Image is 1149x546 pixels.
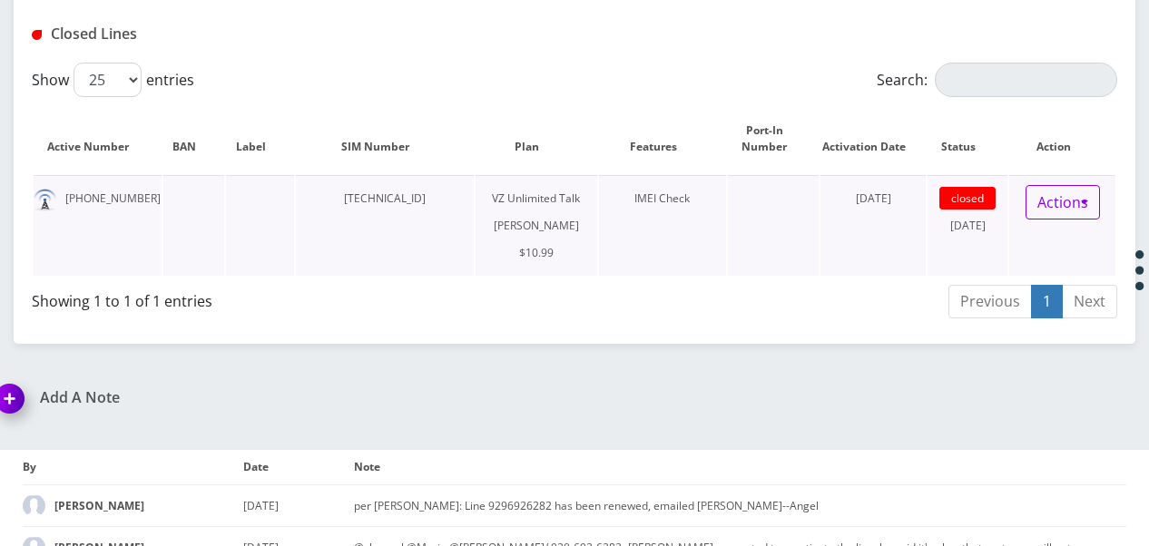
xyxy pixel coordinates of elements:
img: Closed Lines [32,30,42,40]
th: Port-In Number: activate to sort column ascending [728,104,818,173]
th: Label: activate to sort column ascending [226,104,294,173]
th: Activation Date: activate to sort column ascending [820,104,927,173]
span: [DATE] [856,190,891,206]
td: per [PERSON_NAME]: Line 9296926282 has been renewed, emailed [PERSON_NAME]--Angel [354,484,1126,526]
label: Search: [877,63,1117,97]
select: Showentries [74,63,142,97]
td: [DATE] [243,484,354,526]
th: SIM Number: activate to sort column ascending [296,104,474,173]
img: default.png [34,189,56,211]
th: BAN: activate to sort column ascending [163,104,224,173]
span: closed [939,187,996,210]
a: Actions [1026,185,1100,219]
input: Search: [935,63,1117,97]
a: Previous [948,285,1032,318]
td: [DATE] [928,175,1007,276]
th: Active Number: activate to sort column descending [34,104,162,173]
td: VZ Unlimited Talk [PERSON_NAME] $10.99 [476,175,597,276]
th: Date [243,450,354,484]
td: [TECHNICAL_ID] [296,175,474,276]
strong: [PERSON_NAME] [54,498,144,513]
th: Features: activate to sort column ascending [599,104,727,173]
h1: Closed Lines [32,25,376,43]
a: 1 [1031,285,1063,318]
th: Action : activate to sort column ascending [1009,104,1115,173]
th: Plan: activate to sort column ascending [476,104,597,173]
div: IMEI Check [599,185,727,212]
th: Note [354,450,1126,484]
th: By [23,450,243,484]
a: Next [1062,285,1117,318]
div: Showing 1 to 1 of 1 entries [32,283,561,312]
th: Status: activate to sort column ascending [928,104,1007,173]
label: Show entries [32,63,194,97]
td: [PHONE_NUMBER] [34,175,162,276]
